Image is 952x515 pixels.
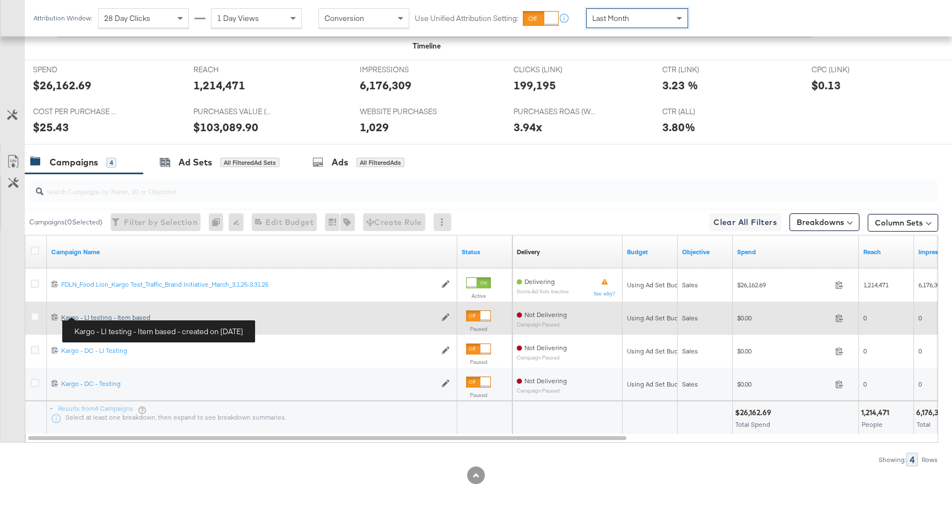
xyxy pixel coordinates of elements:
span: Not Delivering [524,377,567,385]
label: Paused [466,391,491,399]
span: 28 Day Clicks [104,13,150,23]
div: Campaigns [50,156,98,169]
span: Not Delivering [524,344,567,352]
span: CTR (LINK) [662,65,745,75]
div: Attribution Window: [33,14,93,22]
div: 3.23 % [662,77,698,93]
div: All Filtered Ads [356,158,404,168]
span: PURCHASES VALUE (WEBSITE EVENTS) [193,106,276,117]
a: FDLN_Food Lion_Kargo Test_Traffic_Brand Initiative_March_3.1.25-3.31.25 [61,280,436,289]
span: 6,176,309 [918,281,944,289]
a: Kargo - DC - LI Testing [61,346,436,356]
span: $0.00 [737,380,831,388]
div: Showing: [878,456,906,464]
span: Total [917,420,931,428]
sub: Campaign Paused [517,355,567,361]
div: Delivery [517,248,540,256]
span: Delivering [524,277,555,286]
button: Column Sets [868,214,938,232]
div: $26,162.69 [33,77,91,93]
a: The maximum amount you're willing to spend on your ads, on average each day or over the lifetime ... [627,248,673,256]
div: All Filtered Ad Sets [220,158,279,168]
input: Search Campaigns by Name, ID or Objective [44,176,856,197]
span: Sales [682,281,698,289]
span: $0.00 [737,314,831,322]
div: 4 [906,453,918,466]
a: The total amount spent to date. [737,248,854,256]
div: 4 [106,158,116,168]
span: 0 [863,314,867,322]
div: Campaigns ( 0 Selected) [29,217,102,227]
label: Active [466,292,491,299]
span: Not Delivering [524,310,567,319]
a: Kargo - DC - Testing [61,379,436,389]
div: Using Ad Set Budget [627,281,688,289]
span: Sales [682,314,698,322]
div: Ad Sets [178,156,212,169]
span: 0 [918,314,922,322]
a: The number of people your ad was served to. [863,248,910,256]
div: 199,195 [513,77,556,93]
button: Clear All Filters [709,213,781,231]
span: CTR (ALL) [662,106,745,117]
a: Shows the current state of your Ad Campaign. [462,248,508,256]
span: Sales [682,347,698,355]
label: Paused [466,325,491,332]
span: $0.00 [737,347,831,355]
span: SPEND [33,65,116,75]
span: COST PER PURCHASE (WEBSITE EVENTS) [33,106,116,117]
div: $26,162.69 [735,407,775,418]
label: Paused [466,358,491,366]
div: 1,029 [360,119,389,135]
span: WEBSITE PURCHASES [360,106,442,117]
span: 1,214,471 [863,281,889,289]
span: 0 [918,380,922,388]
span: REACH [193,65,276,75]
div: $0.13 [812,77,841,93]
div: Using Ad Set Budget [627,380,688,389]
span: 1 Day Views [217,13,259,23]
div: 3.80% [662,119,695,135]
span: IMPRESSIONS [360,65,442,75]
div: Ads [332,156,348,169]
div: 6,176,309 [916,407,951,418]
div: 0 [209,213,229,231]
a: Kargo - LI testing - Item based [61,313,436,323]
sub: Campaign Paused [517,321,567,328]
a: Your campaign's objective. [682,248,728,256]
span: Conversion [324,13,364,23]
sub: Some Ad Sets Inactive [517,288,569,294]
span: $26,162.69 [737,281,831,289]
span: People [862,420,883,428]
div: 6,176,309 [360,77,412,93]
span: 0 [918,347,922,355]
span: CLICKS (LINK) [513,65,596,75]
span: Last Month [592,13,629,23]
div: Using Ad Set Budget [627,347,688,356]
span: 0 [863,347,867,355]
label: Use Unified Attribution Setting: [415,13,518,24]
span: Sales [682,380,698,388]
a: Your campaign name. [51,248,453,256]
div: 3.94x [513,119,542,135]
sub: Campaign Paused [517,388,567,394]
span: Total Spend [735,420,770,428]
div: 1,214,471 [193,77,245,93]
span: CPC (LINK) [812,65,894,75]
span: PURCHASES ROAS (WEBSITE EVENTS) [513,106,596,117]
div: Using Ad Set Budget [627,314,688,323]
a: Reflects the ability of your Ad Campaign to achieve delivery based on ad states, schedule and bud... [517,248,540,256]
div: 1,214,471 [861,407,892,418]
div: $25.43 [33,119,69,135]
button: Breakdowns [789,213,859,231]
div: $103,089.90 [193,119,258,135]
span: 0 [863,380,867,388]
div: Timeline [413,41,441,51]
div: Rows [921,456,938,464]
span: Clear All Filters [713,216,777,229]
